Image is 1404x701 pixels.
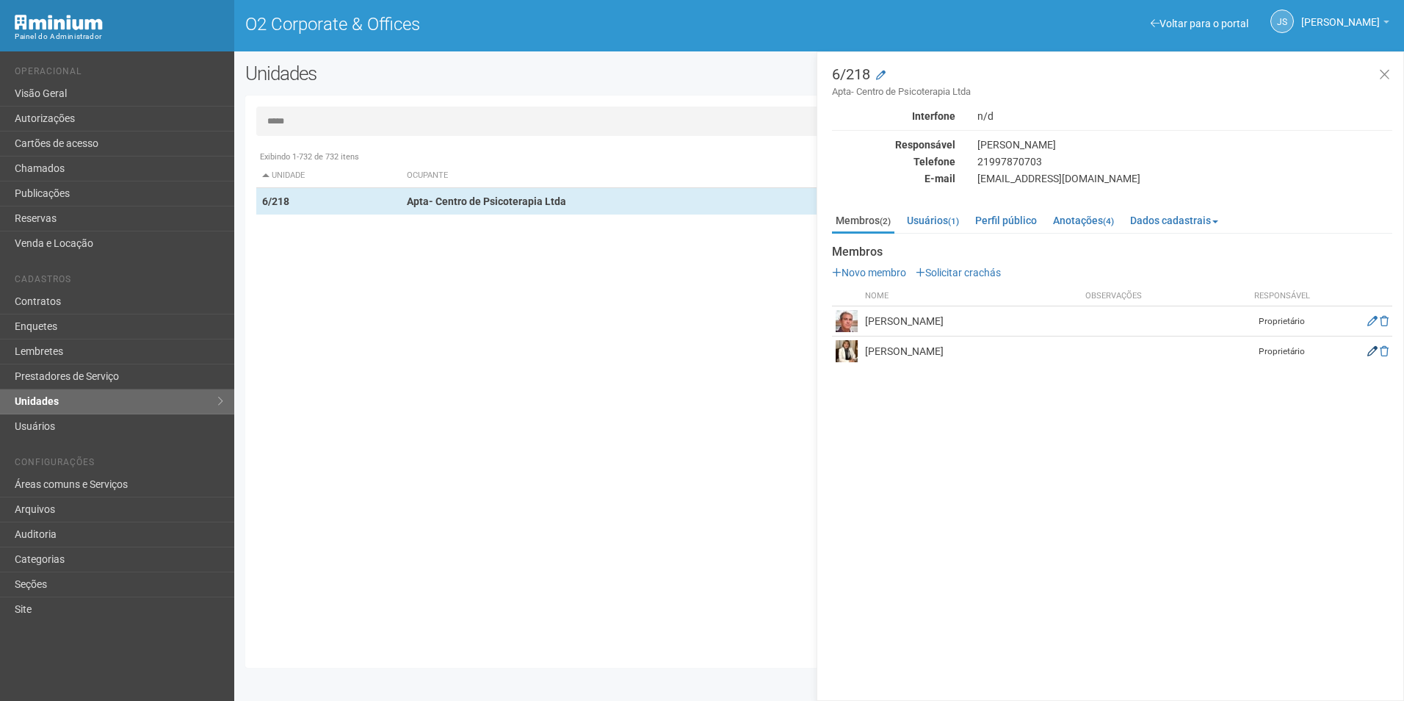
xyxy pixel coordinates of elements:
img: Minium [15,15,103,30]
a: [PERSON_NAME] [1301,18,1389,30]
a: Novo membro [832,267,906,278]
small: (4) [1103,216,1114,226]
a: Modificar a unidade [876,68,886,83]
div: Painel do Administrador [15,30,223,43]
th: Nome [861,287,1082,306]
a: Editar membro [1367,315,1378,327]
small: (2) [880,216,891,226]
div: Exibindo 1-732 de 732 itens [256,151,1382,164]
div: [PERSON_NAME] [966,138,1403,151]
td: Proprietário [1245,337,1319,367]
div: 21997870703 [966,155,1403,168]
h2: Unidades [245,62,711,85]
li: Operacional [15,66,223,82]
li: Cadastros [15,274,223,290]
th: Observações [1082,287,1245,306]
a: Perfil público [971,209,1041,231]
td: [PERSON_NAME] [861,306,1082,337]
span: Jeferson Souza [1301,2,1380,28]
a: JS [1270,10,1294,33]
div: Interfone [821,109,966,123]
th: Ocupante: activate to sort column ascending [401,164,897,188]
th: Responsável [1245,287,1319,306]
strong: 6/218 [262,195,289,207]
div: Telefone [821,155,966,168]
small: Apta- Centro de Psicoterapia Ltda [832,85,1392,98]
strong: Apta- Centro de Psicoterapia Ltda [407,195,566,207]
th: Unidade: activate to sort column descending [256,164,401,188]
img: user.png [836,340,858,362]
div: [EMAIL_ADDRESS][DOMAIN_NAME] [966,172,1403,185]
div: Responsável [821,138,966,151]
div: n/d [966,109,1403,123]
a: Excluir membro [1380,315,1389,327]
a: Voltar para o portal [1151,18,1248,29]
strong: Membros [832,245,1392,259]
a: Editar membro [1367,345,1378,357]
div: E-mail [821,172,966,185]
h3: 6/218 [832,67,1392,98]
a: Membros(2) [832,209,894,234]
h1: O2 Corporate & Offices [245,15,808,34]
small: (1) [948,216,959,226]
a: Dados cadastrais [1126,209,1222,231]
a: Anotações(4) [1049,209,1118,231]
a: Excluir membro [1380,345,1389,357]
a: Usuários(1) [903,209,963,231]
td: Proprietário [1245,306,1319,337]
li: Configurações [15,457,223,472]
a: Solicitar crachás [916,267,1001,278]
td: [PERSON_NAME] [861,337,1082,367]
img: user.png [836,310,858,332]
